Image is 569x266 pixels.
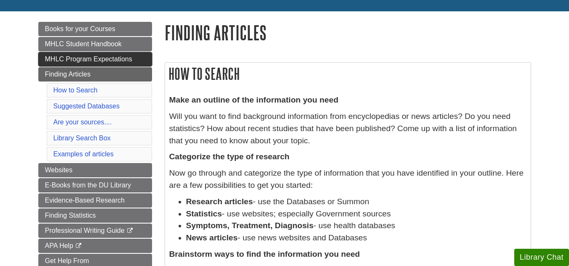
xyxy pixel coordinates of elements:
a: E-Books from the DU Library [38,178,152,192]
a: Professional Writing Guide [38,224,152,238]
strong: Symptoms, Treatment, Diagnosis [186,221,314,230]
i: This link opens in a new window [126,228,134,234]
strong: Make an outline of the information you need [169,95,339,104]
li: - use health databases [186,220,526,232]
a: Suggested Databases [53,103,120,110]
li: - use the Databases or Summon [186,196,526,208]
i: This link opens in a new window [75,243,82,249]
a: Books for your Courses [38,22,152,36]
strong: Categorize the type of research [169,152,290,161]
a: APA Help [38,239,152,253]
a: Examples of articles [53,150,114,158]
h2: How to Search [165,63,531,85]
span: E-Books from the DU Library [45,182,131,189]
a: Websites [38,163,152,177]
span: APA Help [45,242,73,249]
span: MHLC Program Expectations [45,55,132,63]
span: Websites [45,166,73,174]
p: Will you want to find background information from encyclopedias or news articles? Do you need sta... [169,111,526,147]
strong: Research articles [186,197,253,206]
span: Finding Statistics [45,212,96,219]
span: Evidence-Based Research [45,197,125,204]
h1: Finding Articles [165,22,531,43]
li: - use websites; especially Government sources [186,208,526,220]
span: Finding Articles [45,71,91,78]
a: Finding Statistics [38,208,152,223]
span: Professional Writing Guide [45,227,125,234]
a: Evidence-Based Research [38,193,152,208]
li: - use news websites and Databases [186,232,526,244]
a: Finding Articles [38,67,152,82]
strong: Brainstorm ways to find the information you need [169,250,360,258]
a: Are your sources.... [53,119,112,126]
a: Library Search Box [53,134,111,142]
a: MHLC Student Handbook [38,37,152,51]
strong: Statistics [186,209,222,218]
button: Library Chat [514,249,569,266]
span: MHLC Student Handbook [45,40,122,47]
a: How to Search [53,87,98,94]
a: MHLC Program Expectations [38,52,152,66]
strong: News articles [186,233,238,242]
span: Books for your Courses [45,25,115,32]
p: Now go through and categorize the type of information that you have identified in your outline. H... [169,167,526,192]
